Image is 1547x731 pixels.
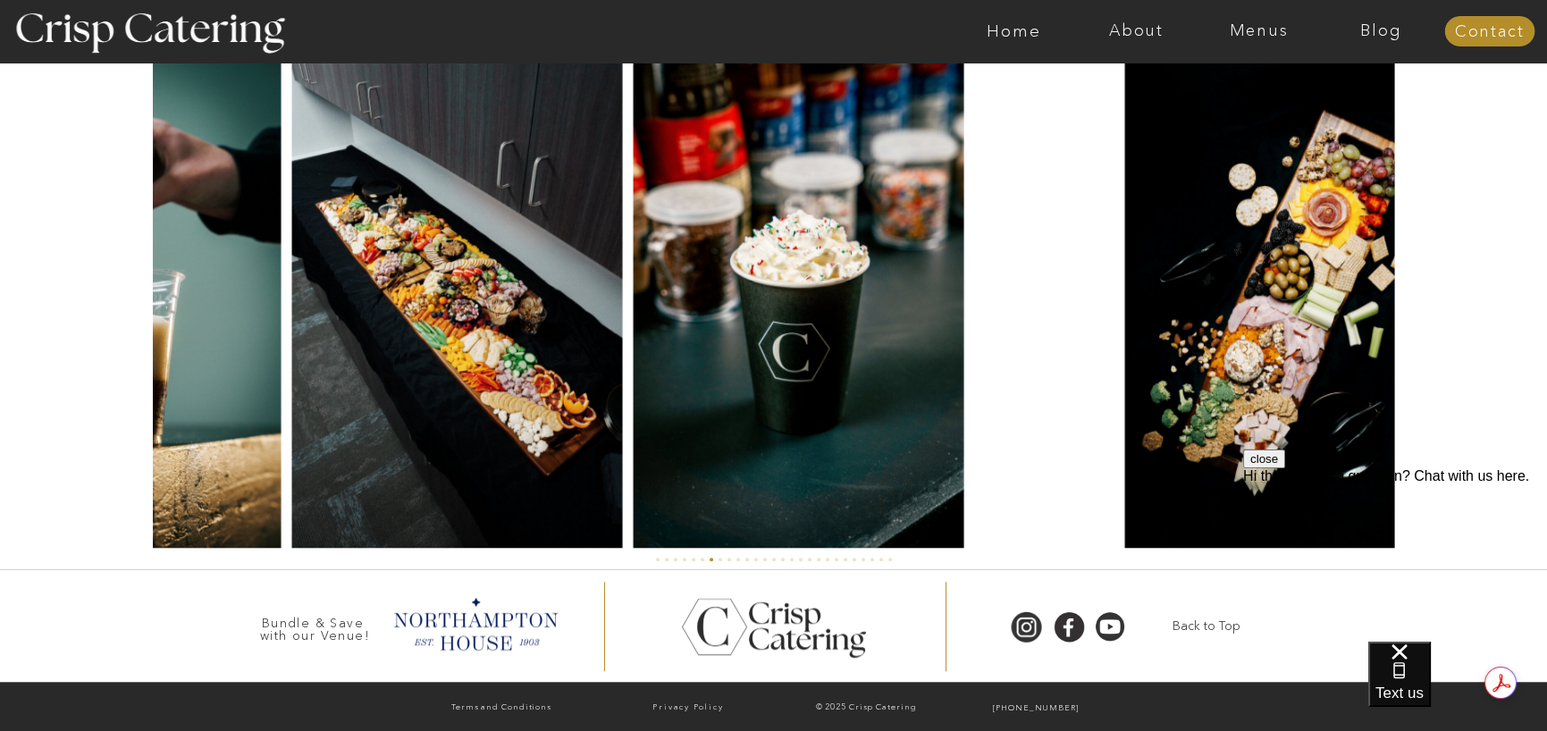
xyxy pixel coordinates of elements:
[1368,642,1547,731] iframe: podium webchat widget bubble
[1444,23,1534,41] a: Contact
[665,558,668,561] li: Page dot 2
[1198,22,1320,40] a: Menus
[656,558,660,561] li: Page dot 1
[954,700,1118,718] a: [PHONE_NUMBER]
[953,22,1075,40] a: Home
[1320,22,1442,40] a: Blog
[254,617,377,634] h3: Bundle & Save with our Venue!
[1243,450,1547,664] iframe: podium webchat widget prompt
[879,558,883,561] li: Page dot 26
[888,558,892,561] li: Page dot 27
[598,699,779,717] a: Privacy Policy
[1075,22,1198,40] a: About
[1150,618,1264,635] a: Back to Top
[411,699,593,718] a: Terms and Conditions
